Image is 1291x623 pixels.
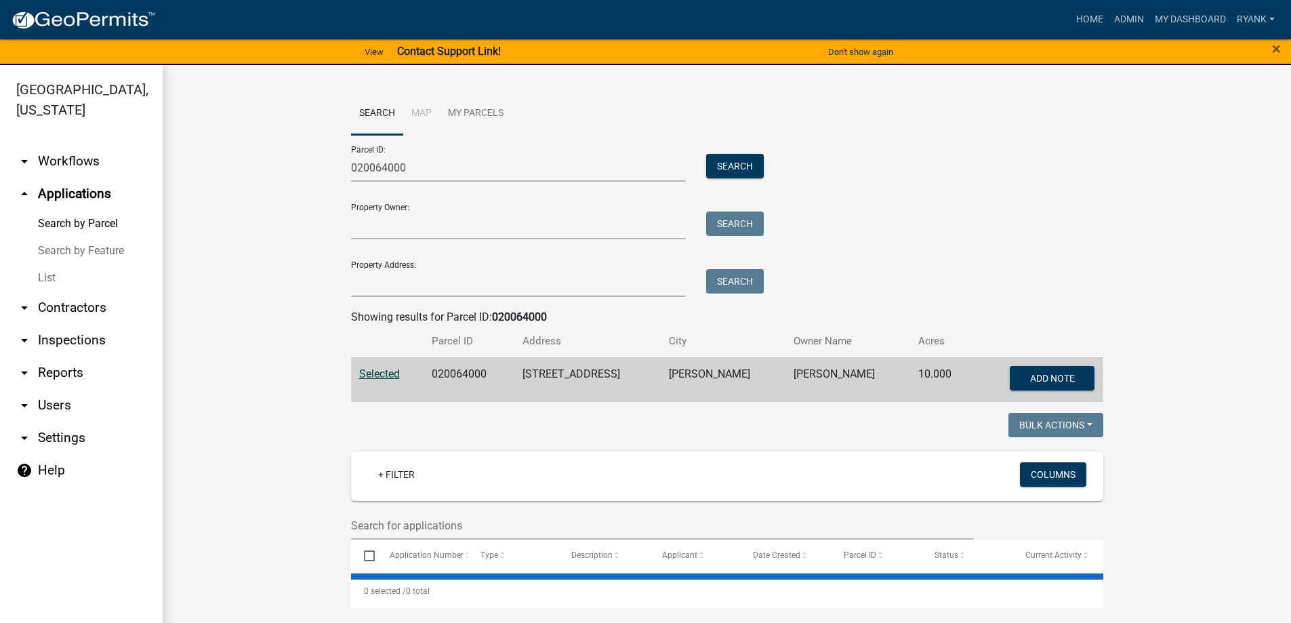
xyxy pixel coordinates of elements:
[1071,7,1109,33] a: Home
[661,325,785,357] th: City
[16,397,33,414] i: arrow_drop_down
[823,41,899,63] button: Don't show again
[706,212,764,236] button: Search
[831,540,922,572] datatable-header-cell: Parcel ID
[662,550,697,560] span: Applicant
[492,310,547,323] strong: 020064000
[424,357,514,402] td: 020064000
[740,540,831,572] datatable-header-cell: Date Created
[753,550,800,560] span: Date Created
[1272,39,1281,58] span: ×
[351,92,403,136] a: Search
[935,550,958,560] span: Status
[785,357,910,402] td: [PERSON_NAME]
[440,92,512,136] a: My Parcels
[351,574,1103,608] div: 0 total
[910,325,973,357] th: Acres
[16,365,33,381] i: arrow_drop_down
[377,540,468,572] datatable-header-cell: Application Number
[558,540,649,572] datatable-header-cell: Description
[468,540,558,572] datatable-header-cell: Type
[16,332,33,348] i: arrow_drop_down
[1030,372,1075,383] span: Add Note
[922,540,1012,572] datatable-header-cell: Status
[514,325,660,357] th: Address
[351,540,377,572] datatable-header-cell: Select
[649,540,740,572] datatable-header-cell: Applicant
[424,325,514,357] th: Parcel ID
[351,512,975,540] input: Search for applications
[514,357,660,402] td: [STREET_ADDRESS]
[16,186,33,202] i: arrow_drop_up
[1149,7,1231,33] a: My Dashboard
[706,154,764,178] button: Search
[1012,540,1103,572] datatable-header-cell: Current Activity
[571,550,613,560] span: Description
[351,309,1103,325] div: Showing results for Parcel ID:
[661,357,785,402] td: [PERSON_NAME]
[480,550,498,560] span: Type
[910,357,973,402] td: 10.000
[16,430,33,446] i: arrow_drop_down
[390,550,464,560] span: Application Number
[397,45,501,58] strong: Contact Support Link!
[1010,366,1094,390] button: Add Note
[16,300,33,316] i: arrow_drop_down
[706,269,764,294] button: Search
[359,41,389,63] a: View
[1025,550,1082,560] span: Current Activity
[364,586,406,596] span: 0 selected /
[1020,462,1086,487] button: Columns
[1008,413,1103,437] button: Bulk Actions
[1272,41,1281,57] button: Close
[1231,7,1280,33] a: RyanK
[367,462,426,487] a: + Filter
[1109,7,1149,33] a: Admin
[16,153,33,169] i: arrow_drop_down
[844,550,876,560] span: Parcel ID
[359,367,400,380] a: Selected
[16,462,33,479] i: help
[785,325,910,357] th: Owner Name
